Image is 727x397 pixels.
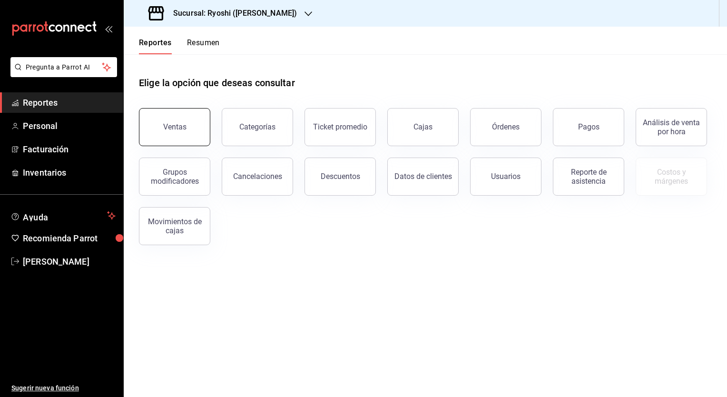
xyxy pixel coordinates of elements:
[636,108,707,146] button: Análisis de venta por hora
[105,25,112,32] button: open_drawer_menu
[10,57,117,77] button: Pregunta a Parrot AI
[492,122,520,131] div: Órdenes
[470,108,541,146] button: Órdenes
[23,255,116,268] span: [PERSON_NAME]
[305,158,376,196] button: Descuentos
[636,158,707,196] button: Contrata inventarios para ver este reporte
[305,108,376,146] button: Ticket promedio
[642,118,701,136] div: Análisis de venta por hora
[23,96,116,109] span: Reportes
[23,210,103,221] span: Ayuda
[23,232,116,245] span: Recomienda Parrot
[394,172,452,181] div: Datos de clientes
[239,122,275,131] div: Categorías
[642,168,701,186] div: Costos y márgenes
[559,168,618,186] div: Reporte de asistencia
[233,172,282,181] div: Cancelaciones
[23,143,116,156] span: Facturación
[139,207,210,245] button: Movimientos de cajas
[145,217,204,235] div: Movimientos de cajas
[313,122,367,131] div: Ticket promedio
[187,38,220,54] button: Resumen
[139,38,220,54] div: navigation tabs
[413,122,432,131] div: Cajas
[26,62,102,72] span: Pregunta a Parrot AI
[470,158,541,196] button: Usuarios
[163,122,187,131] div: Ventas
[23,119,116,132] span: Personal
[7,69,117,79] a: Pregunta a Parrot AI
[222,158,293,196] button: Cancelaciones
[222,108,293,146] button: Categorías
[553,158,624,196] button: Reporte de asistencia
[139,76,295,90] h1: Elige la opción que deseas consultar
[387,108,459,146] button: Cajas
[139,108,210,146] button: Ventas
[491,172,521,181] div: Usuarios
[578,122,599,131] div: Pagos
[11,383,116,393] span: Sugerir nueva función
[387,158,459,196] button: Datos de clientes
[139,158,210,196] button: Grupos modificadores
[553,108,624,146] button: Pagos
[321,172,360,181] div: Descuentos
[166,8,297,19] h3: Sucursal: Ryoshi ([PERSON_NAME])
[23,166,116,179] span: Inventarios
[139,38,172,54] button: Reportes
[145,168,204,186] div: Grupos modificadores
